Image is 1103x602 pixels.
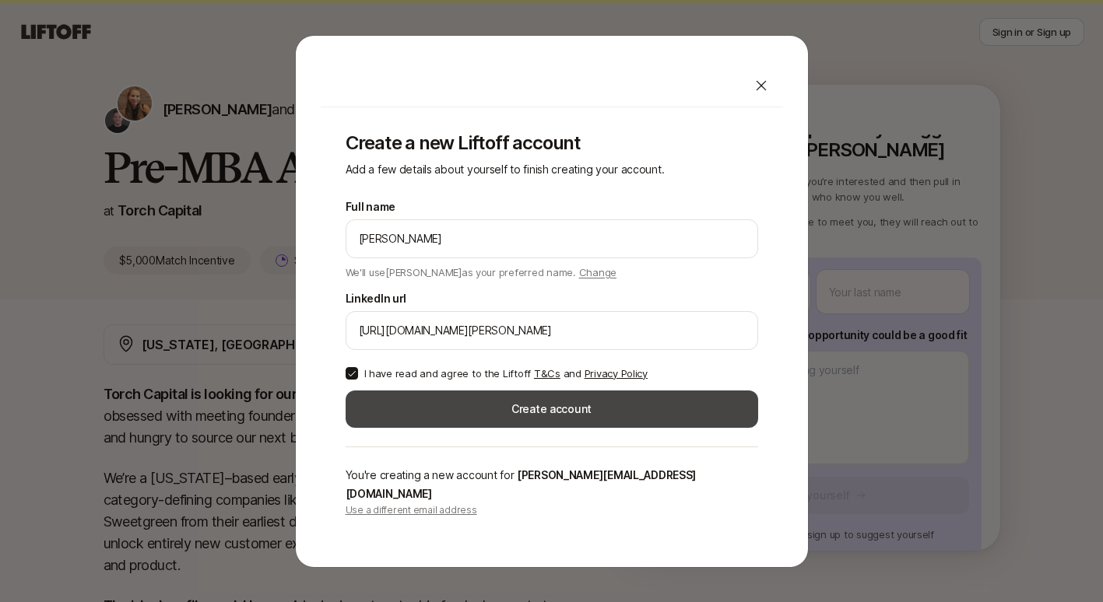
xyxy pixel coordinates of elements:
p: You're creating a new account for [346,466,758,503]
input: e.g. Melanie Perkins [359,229,745,248]
label: Full name [346,198,395,216]
button: I have read and agree to the Liftoff T&Cs and Privacy Policy [346,367,358,380]
a: T&Cs [534,367,560,380]
p: We'll use [PERSON_NAME] as your preferred name. [346,261,617,280]
p: Add a few details about yourself to finish creating your account. [346,160,758,179]
span: [PERSON_NAME][EMAIL_ADDRESS][DOMAIN_NAME] [346,468,697,500]
p: Use a different email address [346,503,758,517]
p: I have read and agree to the Liftoff and [364,366,648,381]
label: LinkedIn url [346,289,407,308]
p: Create a new Liftoff account [346,132,758,154]
button: Create account [346,390,758,428]
a: Privacy Policy [585,367,648,380]
input: e.g. https://www.linkedin.com/in/melanie-perkins [359,321,745,340]
span: Change [579,266,616,278]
